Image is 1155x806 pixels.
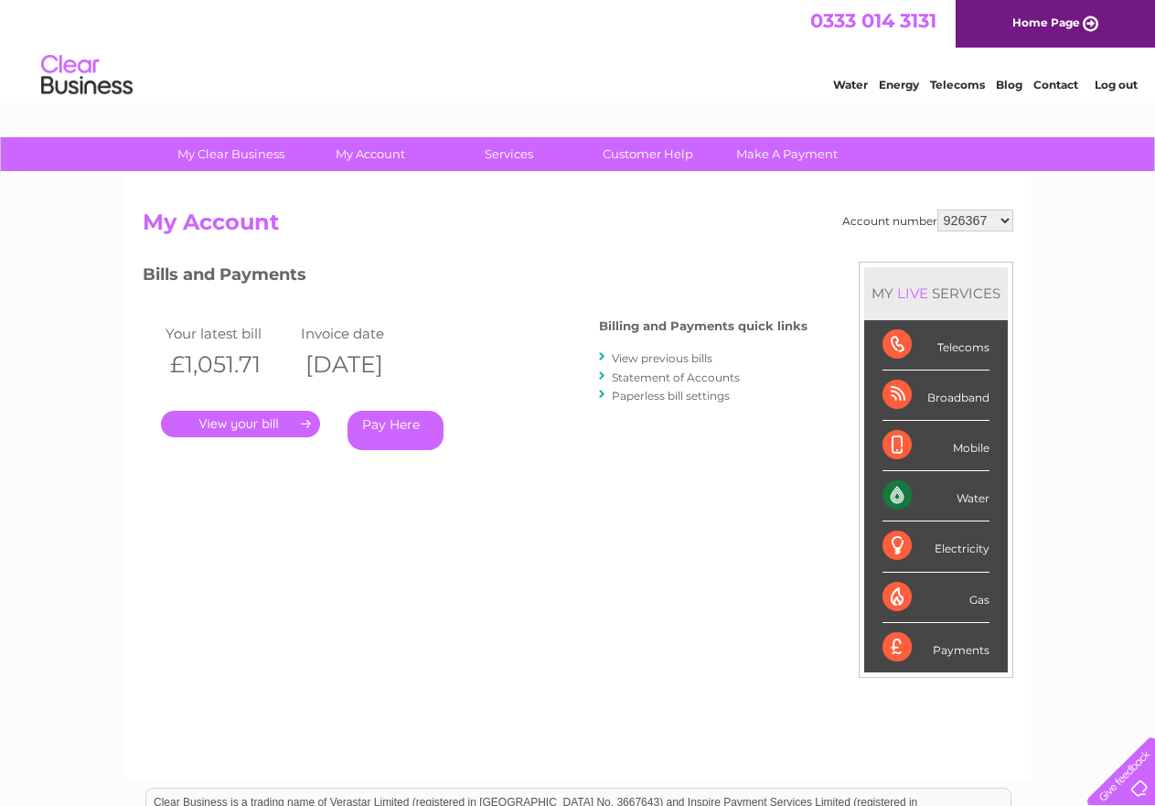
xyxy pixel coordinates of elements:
[879,78,919,91] a: Energy
[882,573,989,623] div: Gas
[882,421,989,471] div: Mobile
[882,471,989,521] div: Water
[1095,78,1138,91] a: Log out
[882,521,989,572] div: Electricity
[810,9,936,32] a: 0333 014 3131
[433,137,584,171] a: Services
[599,319,807,333] h4: Billing and Payments quick links
[155,137,306,171] a: My Clear Business
[612,389,730,403] a: Paperless bill settings
[882,320,989,371] div: Telecoms
[161,411,320,437] a: .
[833,78,868,91] a: Water
[882,623,989,672] div: Payments
[711,137,862,171] a: Make A Payment
[1033,78,1078,91] a: Contact
[143,262,807,294] h3: Bills and Payments
[612,371,740,384] a: Statement of Accounts
[146,10,1011,89] div: Clear Business is a trading name of Verastar Limited (registered in [GEOGRAPHIC_DATA] No. 3667643...
[996,78,1022,91] a: Blog
[348,411,444,450] a: Pay Here
[294,137,445,171] a: My Account
[296,321,433,346] td: Invoice date
[161,321,297,346] td: Your latest bill
[893,285,932,302] div: LIVE
[864,267,1008,319] div: MY SERVICES
[143,210,1013,244] h2: My Account
[40,48,134,103] img: logo.png
[572,137,723,171] a: Customer Help
[930,78,985,91] a: Telecoms
[612,351,712,365] a: View previous bills
[296,346,433,383] th: [DATE]
[161,346,297,383] th: £1,051.71
[842,210,1013,231] div: Account number
[882,371,989,421] div: Broadband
